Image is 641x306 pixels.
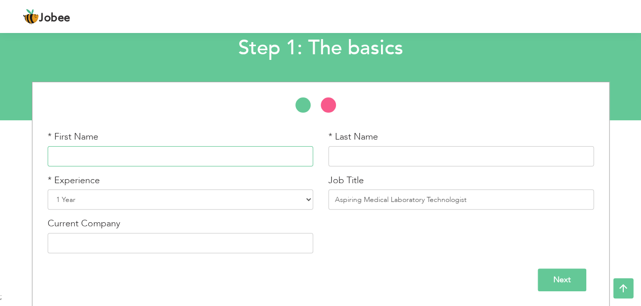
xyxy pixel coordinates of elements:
label: * Last Name [328,130,378,144]
span: Jobee [39,13,70,24]
label: * Experience [48,174,100,187]
label: Job Title [328,174,364,187]
img: jobee.io [23,9,39,25]
input: Next [538,268,586,291]
label: * First Name [48,130,98,144]
label: Current Company [48,217,120,230]
h2: Step 1: The basics [88,35,553,61]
